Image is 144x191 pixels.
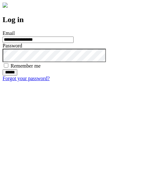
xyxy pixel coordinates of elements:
img: logo-4e3dc11c47720685a147b03b5a06dd966a58ff35d612b21f08c02c0306f2b779.png [3,3,8,8]
label: Remember me [11,63,41,69]
a: Forgot your password? [3,76,50,81]
h2: Log in [3,15,141,24]
label: Password [3,43,22,48]
label: Email [3,30,15,36]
